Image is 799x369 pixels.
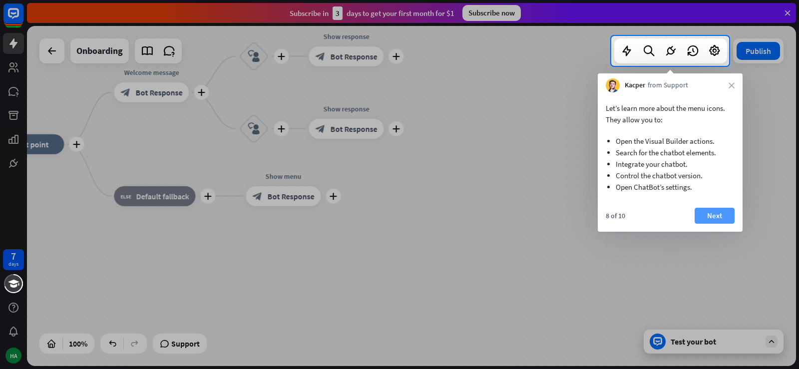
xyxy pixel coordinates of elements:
button: Open LiveChat chat widget [8,4,38,34]
li: Integrate your chatbot. [616,158,725,170]
i: close [729,82,735,88]
li: Control the chatbot version. [616,170,725,181]
div: 8 of 10 [606,211,625,220]
button: Next [695,208,735,224]
li: Open ChatBot’s settings. [616,181,725,193]
p: Let’s learn more about the menu icons. They allow you to: [606,102,735,125]
span: from Support [648,80,688,90]
li: Open the Visual Builder actions. [616,135,725,147]
span: Kacper [625,80,645,90]
li: Search for the chatbot elements. [616,147,725,158]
